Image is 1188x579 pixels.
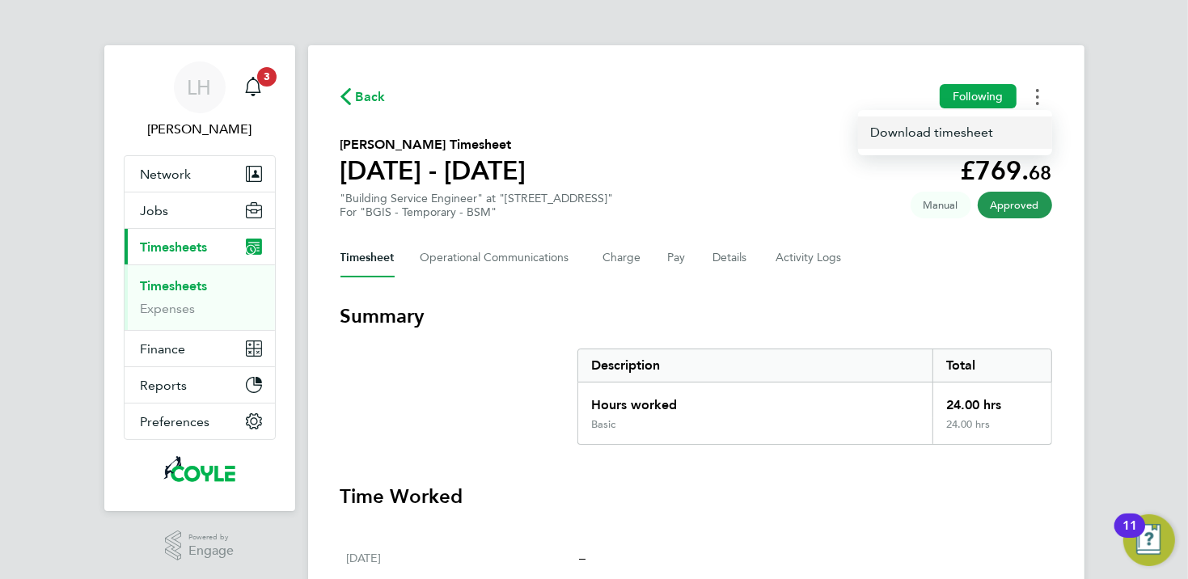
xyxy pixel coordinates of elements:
[340,135,526,154] h2: [PERSON_NAME] Timesheet
[188,77,212,98] span: LH
[188,544,234,558] span: Engage
[1023,84,1052,109] button: Timesheets Menu
[124,120,276,139] span: Liam Hargate
[932,349,1051,382] div: Total
[141,239,208,255] span: Timesheets
[940,84,1016,108] button: Following
[124,456,276,482] a: Go to home page
[668,239,687,277] button: Pay
[125,192,275,228] button: Jobs
[188,530,234,544] span: Powered by
[165,530,234,561] a: Powered byEngage
[858,116,1052,149] a: Timesheets Menu
[713,239,750,277] button: Details
[141,301,196,316] a: Expenses
[953,89,1003,104] span: Following
[603,239,642,277] button: Charge
[1123,514,1175,566] button: Open Resource Center, 11 new notifications
[591,418,615,431] div: Basic
[978,192,1052,218] span: This timesheet has been approved.
[340,303,1052,329] h3: Summary
[579,550,586,565] span: –
[104,45,295,511] nav: Main navigation
[125,264,275,330] div: Timesheets
[961,155,1052,186] app-decimal: £769.
[932,382,1051,418] div: 24.00 hrs
[340,484,1052,509] h3: Time Worked
[340,154,526,187] h1: [DATE] - [DATE]
[347,548,580,568] div: [DATE]
[776,239,844,277] button: Activity Logs
[578,382,933,418] div: Hours worked
[125,229,275,264] button: Timesheets
[125,367,275,403] button: Reports
[340,205,614,219] div: For "BGIS - Temporary - BSM"
[237,61,269,113] a: 3
[257,67,277,87] span: 3
[577,349,1052,445] div: Summary
[932,418,1051,444] div: 24.00 hrs
[421,239,577,277] button: Operational Communications
[163,456,235,482] img: coyles-logo-retina.png
[124,61,276,139] a: LH[PERSON_NAME]
[141,167,192,182] span: Network
[125,331,275,366] button: Finance
[911,192,971,218] span: This timesheet was manually created.
[141,378,188,393] span: Reports
[1029,161,1052,184] span: 68
[141,203,169,218] span: Jobs
[141,278,208,294] a: Timesheets
[141,414,210,429] span: Preferences
[340,192,614,219] div: "Building Service Engineer" at "[STREET_ADDRESS]"
[340,239,395,277] button: Timesheet
[340,87,386,107] button: Back
[125,404,275,439] button: Preferences
[578,349,933,382] div: Description
[141,341,186,357] span: Finance
[1122,526,1137,547] div: 11
[125,156,275,192] button: Network
[356,87,386,107] span: Back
